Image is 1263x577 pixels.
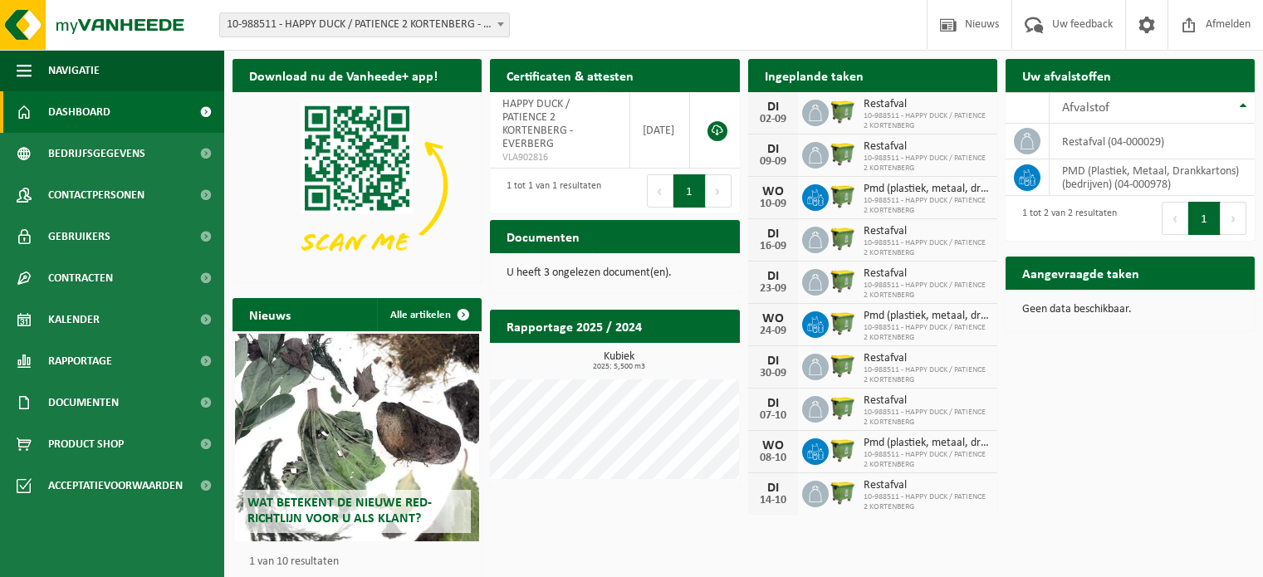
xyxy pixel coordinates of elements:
[502,151,617,164] span: VLA902816
[48,423,124,465] span: Product Shop
[647,174,673,208] button: Previous
[864,98,989,111] span: Restafval
[864,111,989,131] span: 10-988511 - HAPPY DUCK / PATIENCE 2 KORTENBERG
[756,452,790,464] div: 08-10
[1050,159,1255,196] td: PMD (Plastiek, Metaal, Drankkartons) (bedrijven) (04-000978)
[1006,59,1128,91] h2: Uw afvalstoffen
[864,437,989,450] span: Pmd (plastiek, metaal, drankkartons) (bedrijven)
[864,154,989,174] span: 10-988511 - HAPPY DUCK / PATIENCE 2 KORTENBERG
[219,12,510,37] span: 10-988511 - HAPPY DUCK / PATIENCE 2 KORTENBERG - EVERBERG
[756,355,790,368] div: DI
[247,496,432,526] span: Wat betekent de nieuwe RED-richtlijn voor u als klant?
[48,216,110,257] span: Gebruikers
[864,394,989,408] span: Restafval
[220,13,509,37] span: 10-988511 - HAPPY DUCK / PATIENCE 2 KORTENBERG - EVERBERG
[1162,202,1188,235] button: Previous
[829,309,857,337] img: WB-1100-HPE-GN-50
[48,50,100,91] span: Navigatie
[48,340,112,382] span: Rapportage
[756,410,790,422] div: 07-10
[864,183,989,196] span: Pmd (plastiek, metaal, drankkartons) (bedrijven)
[829,394,857,422] img: WB-1100-HPE-GN-50
[498,173,601,209] div: 1 tot 1 van 1 resultaten
[706,174,732,208] button: Next
[233,298,307,330] h2: Nieuws
[756,283,790,295] div: 23-09
[1188,202,1221,235] button: 1
[829,478,857,506] img: WB-1100-HPE-GN-50
[1006,257,1156,289] h2: Aangevraagde taken
[756,439,790,452] div: WO
[498,363,739,371] span: 2025: 5,500 m3
[630,92,690,169] td: [DATE]
[48,133,145,174] span: Bedrijfsgegevens
[864,140,989,154] span: Restafval
[48,465,183,506] span: Acceptatievoorwaarden
[1050,124,1255,159] td: restafval (04-000029)
[48,257,113,299] span: Contracten
[756,325,790,337] div: 24-09
[864,225,989,238] span: Restafval
[756,495,790,506] div: 14-10
[756,482,790,495] div: DI
[48,299,100,340] span: Kalender
[1022,304,1238,315] p: Geen data beschikbaar.
[829,351,857,379] img: WB-1100-HPE-GN-50
[498,351,739,371] h3: Kubiek
[864,365,989,385] span: 10-988511 - HAPPY DUCK / PATIENCE 2 KORTENBERG
[864,267,989,281] span: Restafval
[829,182,857,210] img: WB-1100-HPE-GN-50
[756,312,790,325] div: WO
[235,334,479,541] a: Wat betekent de nieuwe RED-richtlijn voor u als klant?
[756,198,790,210] div: 10-09
[756,241,790,252] div: 16-09
[864,323,989,343] span: 10-988511 - HAPPY DUCK / PATIENCE 2 KORTENBERG
[48,91,110,133] span: Dashboard
[1221,202,1246,235] button: Next
[756,368,790,379] div: 30-09
[756,185,790,198] div: WO
[864,479,989,492] span: Restafval
[490,310,658,342] h2: Rapportage 2025 / 2024
[48,174,144,216] span: Contactpersonen
[673,174,706,208] button: 1
[864,352,989,365] span: Restafval
[748,59,880,91] h2: Ingeplande taken
[502,98,573,150] span: HAPPY DUCK / PATIENCE 2 KORTENBERG - EVERBERG
[829,436,857,464] img: WB-1100-HPE-GN-50
[507,267,722,279] p: U heeft 3 ongelezen document(en).
[864,310,989,323] span: Pmd (plastiek, metaal, drankkartons) (bedrijven)
[864,492,989,512] span: 10-988511 - HAPPY DUCK / PATIENCE 2 KORTENBERG
[756,270,790,283] div: DI
[864,238,989,258] span: 10-988511 - HAPPY DUCK / PATIENCE 2 KORTENBERG
[1014,200,1117,237] div: 1 tot 2 van 2 resultaten
[864,281,989,301] span: 10-988511 - HAPPY DUCK / PATIENCE 2 KORTENBERG
[829,224,857,252] img: WB-1100-HPE-GN-50
[756,114,790,125] div: 02-09
[756,397,790,410] div: DI
[829,266,857,295] img: WB-1100-HPE-GN-50
[490,220,596,252] h2: Documenten
[756,227,790,241] div: DI
[48,382,119,423] span: Documenten
[249,556,473,568] p: 1 van 10 resultaten
[490,59,650,91] h2: Certificaten & attesten
[864,450,989,470] span: 10-988511 - HAPPY DUCK / PATIENCE 2 KORTENBERG
[1062,101,1109,115] span: Afvalstof
[864,408,989,428] span: 10-988511 - HAPPY DUCK / PATIENCE 2 KORTENBERG
[756,143,790,156] div: DI
[864,196,989,216] span: 10-988511 - HAPPY DUCK / PATIENCE 2 KORTENBERG
[756,100,790,114] div: DI
[233,59,454,91] h2: Download nu de Vanheede+ app!
[377,298,480,331] a: Alle artikelen
[233,92,482,279] img: Download de VHEPlus App
[756,156,790,168] div: 09-09
[616,342,738,375] a: Bekijk rapportage
[829,97,857,125] img: WB-1100-HPE-GN-50
[829,139,857,168] img: WB-1100-HPE-GN-50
